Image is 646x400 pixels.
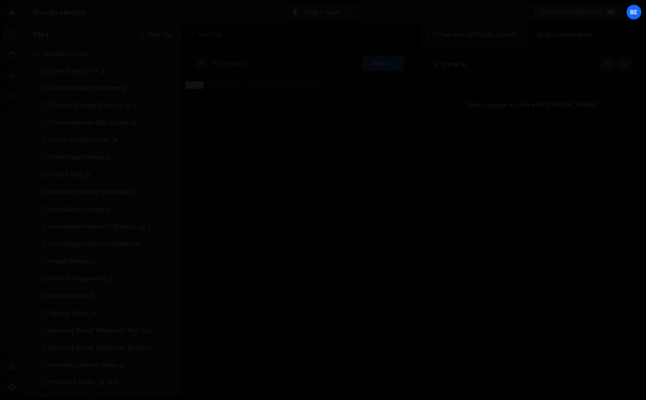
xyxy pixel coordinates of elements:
[23,45,182,62] div: Javascript files
[33,339,182,357] div: 7821/15733.js
[33,132,182,149] div: 7821/15737.js
[208,82,324,88] div: Type cmd + s to save your Javascript file.
[49,327,152,335] div: Navbar's Brand Template - Part 2.js
[33,149,182,166] div: 7821/15658.js
[101,68,104,74] span: 2
[49,310,96,317] div: Navbar Scroll.js
[33,322,182,339] div: 7821/15735.js
[33,7,86,17] div: Bravida Medical
[49,344,153,352] div: Navbar's Brand Template - Script.js
[33,287,182,305] div: 7821/15654.js
[49,119,137,127] div: Close Video on ESC button.js
[148,223,151,230] span: 1
[33,305,182,322] div: 7821/15653.js
[49,361,125,369] div: Product's Navbar Delay.js
[185,81,203,89] div: 1
[49,379,104,387] div: Products Slider .js
[33,357,182,374] div: 7821/15987.js
[33,114,182,132] div: 7821/15739.js
[49,223,136,231] div: Homepage Product's Slider.js
[287,4,359,20] button: Code + Tools
[49,171,90,179] div: Filter's Sort.js
[189,30,225,39] div: New File
[533,4,623,20] a: Connect to Webflow
[33,270,182,287] div: 7821/15655.js
[33,30,49,39] h2: Files
[419,24,526,45] div: Chat with [PERSON_NAME]
[33,166,182,184] div: 7821/15659.js
[33,80,182,97] div: 7821/15738.js
[362,55,404,71] button: Save
[49,154,110,161] div: Filter Check Fields.js
[133,102,136,109] span: 1
[212,60,246,67] div: Not yet saved
[115,379,119,386] span: 2
[33,235,182,253] div: 7821/15734.js
[33,218,182,235] div: 7821/15732.js
[33,97,182,114] div: 7821/15730.js
[49,102,122,110] div: Clinical Studies Slider.js
[139,31,171,38] button: New File
[49,258,96,265] div: Image Gallery.js
[33,253,182,270] div: 7821/15656.js
[33,374,182,391] div: 7821/15660.js
[49,240,141,248] div: Homepage Product's Slider2.js
[33,62,182,80] div: 7821/15661.js
[49,275,113,283] div: Navbar Dropdowns.js
[49,292,94,300] div: Navbar Open.js
[432,60,467,68] h2: Slater AI
[49,84,127,92] div: Click outside the Iframe.js
[49,188,136,196] div: Function to stop the video.js
[49,206,111,213] div: Hide Gallery Image.js
[2,2,23,23] a: 🤙
[528,24,601,45] div: Documentation
[626,4,642,20] a: Be
[428,87,636,122] div: Select a page to chat with [PERSON_NAME]
[49,136,118,144] div: Close Youtube video.js
[49,67,89,75] div: Case Slider.js
[33,184,182,201] div: 7821/15736.js
[33,201,182,218] div: 7821/16300.js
